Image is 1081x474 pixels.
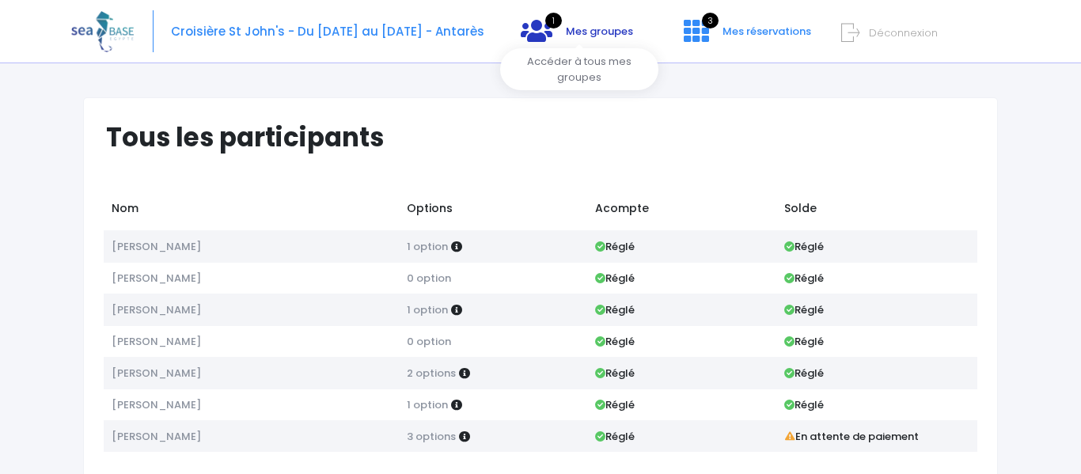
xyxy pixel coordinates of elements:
span: 1 option [407,239,448,254]
span: 1 option [407,302,448,317]
span: [PERSON_NAME] [112,271,201,286]
strong: Réglé [784,366,824,381]
strong: Réglé [595,397,635,412]
strong: Réglé [784,397,824,412]
div: Accéder à tous mes groupes [500,48,658,90]
span: [PERSON_NAME] [112,334,201,349]
h1: Tous les participants [106,122,989,153]
strong: Réglé [595,334,635,349]
strong: Réglé [595,271,635,286]
td: Solde [776,192,977,230]
span: 0 option [407,271,451,286]
strong: Réglé [595,239,635,254]
strong: Réglé [595,366,635,381]
a: 1 Mes groupes [508,29,646,44]
span: [PERSON_NAME] [112,429,201,444]
strong: Réglé [595,429,635,444]
strong: Réglé [784,239,824,254]
strong: Réglé [784,302,824,317]
strong: Réglé [784,271,824,286]
span: [PERSON_NAME] [112,366,201,381]
span: 3 [702,13,719,28]
td: Nom [104,192,399,230]
span: [PERSON_NAME] [112,397,201,412]
span: 3 options [407,429,456,444]
strong: Réglé [595,302,635,317]
td: Acompte [588,192,777,230]
span: 1 [545,13,562,28]
span: 0 option [407,334,451,349]
span: 1 option [407,397,448,412]
span: Croisière St John's - Du [DATE] au [DATE] - Antarès [171,23,484,40]
strong: Réglé [784,334,824,349]
td: Options [399,192,588,230]
span: Mes réservations [723,24,811,39]
span: [PERSON_NAME] [112,239,201,254]
a: 3 Mes réservations [671,29,821,44]
span: 2 options [407,366,456,381]
span: Mes groupes [566,24,633,39]
span: [PERSON_NAME] [112,302,201,317]
span: Déconnexion [869,25,938,40]
strong: En attente de paiement [784,429,919,444]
